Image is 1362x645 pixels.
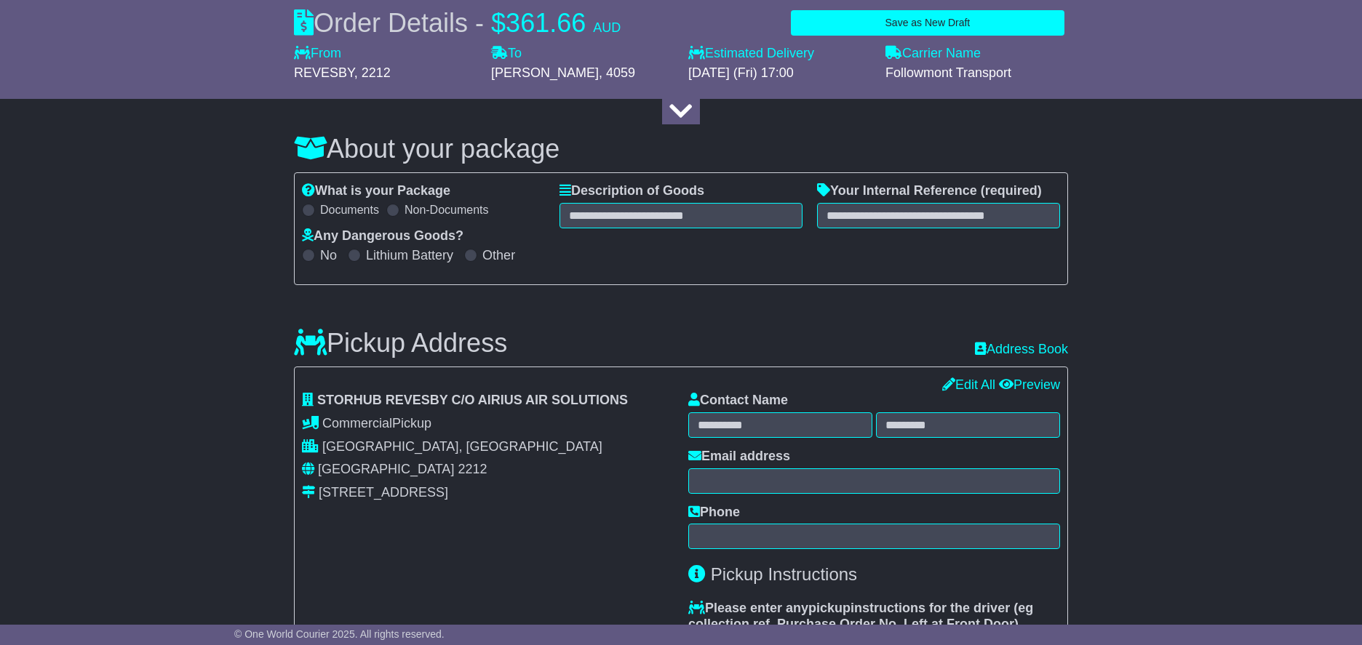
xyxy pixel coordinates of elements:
[942,377,995,392] a: Edit All
[320,203,379,217] label: Documents
[234,628,445,640] span: © One World Courier 2025. All rights reserved.
[791,10,1064,36] button: Save as New Draft
[405,203,489,217] label: Non-Documents
[318,462,454,476] span: [GEOGRAPHIC_DATA]
[885,46,981,62] label: Carrier Name
[319,485,448,501] div: [STREET_ADDRESS]
[317,393,628,407] span: STORHUB REVESBY C/O AIRIUS AIR SOLUTIONS
[294,46,341,62] label: From
[688,601,1033,631] span: eg collection ref, Purchase Order No, Left at Front Door
[491,65,599,80] span: [PERSON_NAME]
[294,135,1068,164] h3: About your package
[817,183,1042,199] label: Your Internal Reference (required)
[491,8,506,38] span: $
[366,248,453,264] label: Lithium Battery
[688,601,1060,632] label: Please enter any instructions for the driver ( )
[688,505,740,521] label: Phone
[302,228,463,244] label: Any Dangerous Goods?
[322,416,392,430] span: Commercial
[688,46,871,62] label: Estimated Delivery
[302,183,450,199] label: What is your Package
[975,342,1068,358] a: Address Book
[294,65,354,80] span: REVESBY
[482,248,515,264] label: Other
[711,564,857,584] span: Pickup Instructions
[302,416,674,432] div: Pickup
[688,449,790,465] label: Email address
[688,393,788,409] label: Contact Name
[688,65,871,81] div: [DATE] (Fri) 17:00
[322,439,602,454] span: [GEOGRAPHIC_DATA], [GEOGRAPHIC_DATA]
[999,377,1060,392] a: Preview
[808,601,851,615] span: pickup
[491,46,522,62] label: To
[506,8,586,38] span: 361.66
[458,462,487,476] span: 2212
[354,65,391,80] span: , 2212
[294,329,507,358] h3: Pickup Address
[593,20,621,35] span: AUD
[599,65,635,80] span: , 4059
[885,65,1068,81] div: Followmont Transport
[294,7,621,39] div: Order Details -
[559,183,704,199] label: Description of Goods
[320,248,337,264] label: No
